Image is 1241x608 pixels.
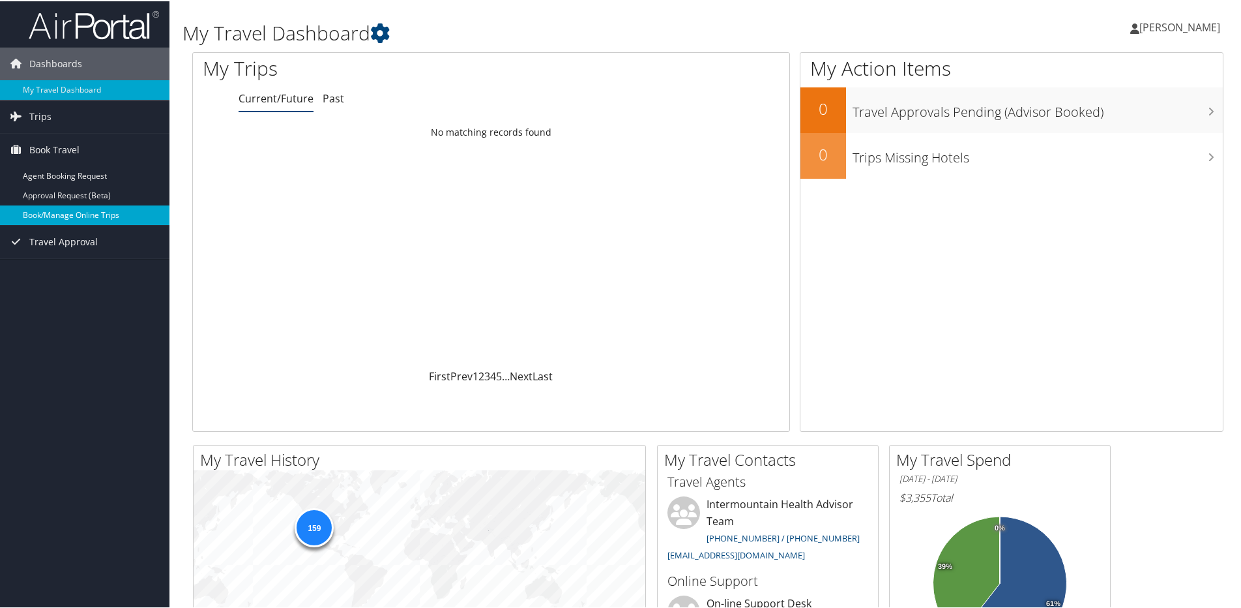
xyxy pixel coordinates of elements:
h2: 0 [800,97,846,119]
img: airportal-logo.png [29,8,159,39]
a: 3 [484,368,490,382]
td: No matching records found [193,119,789,143]
h6: Total [899,489,1100,504]
a: 5 [496,368,502,382]
span: Book Travel [29,132,80,165]
h1: My Action Items [800,53,1223,81]
h3: Online Support [667,571,868,589]
a: 2 [478,368,484,382]
a: 1 [473,368,478,382]
a: 0Trips Missing Hotels [800,132,1223,177]
h6: [DATE] - [DATE] [899,472,1100,484]
a: Prev [450,368,473,382]
tspan: 61% [1046,599,1060,607]
a: Next [510,368,533,382]
a: Current/Future [239,90,314,104]
a: 0Travel Approvals Pending (Advisor Booked) [800,86,1223,132]
a: 4 [490,368,496,382]
span: … [502,368,510,382]
span: Trips [29,99,51,132]
h2: My Travel Contacts [664,448,878,470]
li: Intermountain Health Advisor Team [661,495,875,565]
h2: My Travel History [200,448,645,470]
h3: Trips Missing Hotels [853,141,1223,166]
h3: Travel Agents [667,472,868,490]
a: Last [533,368,553,382]
div: 159 [295,507,334,546]
h2: My Travel Spend [896,448,1110,470]
a: Past [323,90,344,104]
span: Travel Approval [29,224,98,257]
a: First [429,368,450,382]
tspan: 39% [938,562,952,570]
h1: My Trips [203,53,531,81]
tspan: 0% [995,523,1005,531]
span: [PERSON_NAME] [1139,19,1220,33]
span: $3,355 [899,489,931,504]
span: Dashboards [29,46,82,79]
a: [EMAIL_ADDRESS][DOMAIN_NAME] [667,548,805,560]
h2: 0 [800,142,846,164]
a: [PHONE_NUMBER] / [PHONE_NUMBER] [707,531,860,543]
a: [PERSON_NAME] [1130,7,1233,46]
h3: Travel Approvals Pending (Advisor Booked) [853,95,1223,120]
h1: My Travel Dashboard [182,18,883,46]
